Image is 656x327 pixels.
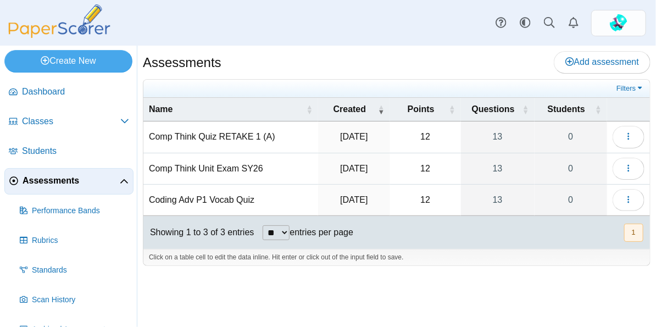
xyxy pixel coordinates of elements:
img: PaperScorer [4,4,114,38]
div: Showing 1 to 3 of 3 entries [143,216,254,249]
a: ps.J06lXw6dMDxQieRt [591,10,646,36]
span: Points [396,103,447,115]
a: Rubrics [15,228,134,254]
span: Name [149,103,304,115]
button: 1 [624,224,643,242]
a: PaperScorer [4,30,114,40]
a: Filters [614,83,647,94]
td: 12 [390,121,461,153]
a: Create New [4,50,132,72]
a: 0 [535,185,607,215]
a: 0 [535,121,607,152]
label: entries per page [290,228,353,237]
span: Rubrics [32,235,129,246]
span: Name : Activate to sort [306,104,313,115]
span: Assessments [23,175,120,187]
span: Dashboard [22,86,129,98]
span: Questions [466,103,520,115]
a: 13 [461,153,535,184]
span: Created : Activate to remove sorting [378,104,385,115]
a: Add assessment [554,51,651,73]
td: Comp Think Quiz RETAKE 1 (A) [143,121,318,153]
span: Standards [32,265,129,276]
span: Questions : Activate to sort [522,104,529,115]
h1: Assessments [143,53,221,72]
span: Lisa Wenzel [610,14,627,32]
time: Nov 17, 2024 at 4:53 PM [340,195,368,204]
td: Comp Think Unit Exam SY26 [143,153,318,185]
a: 13 [461,185,535,215]
span: Scan History [32,295,129,306]
span: Performance Bands [32,206,129,217]
a: Students [4,138,134,165]
a: Scan History [15,287,134,313]
td: Coding Adv P1 Vocab Quiz [143,185,318,216]
a: Assessments [4,168,134,195]
img: ps.J06lXw6dMDxQieRt [610,14,627,32]
span: Add assessment [565,57,639,66]
time: Dec 17, 2024 at 3:41 PM [340,132,368,141]
span: Created [324,103,376,115]
div: Click on a table cell to edit the data inline. Hit enter or click out of the input field to save. [143,249,650,265]
a: Alerts [562,11,586,35]
td: 12 [390,185,461,216]
a: 0 [535,153,607,184]
nav: pagination [623,224,643,242]
span: Students [540,103,593,115]
a: 13 [461,121,535,152]
span: Points : Activate to sort [449,104,455,115]
a: Performance Bands [15,198,134,224]
a: Standards [15,257,134,284]
a: Classes [4,109,134,135]
a: Dashboard [4,79,134,106]
span: Students : Activate to sort [595,104,602,115]
td: 12 [390,153,461,185]
span: Students [22,145,129,157]
span: Classes [22,115,120,128]
time: Nov 17, 2024 at 5:57 PM [340,164,368,173]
